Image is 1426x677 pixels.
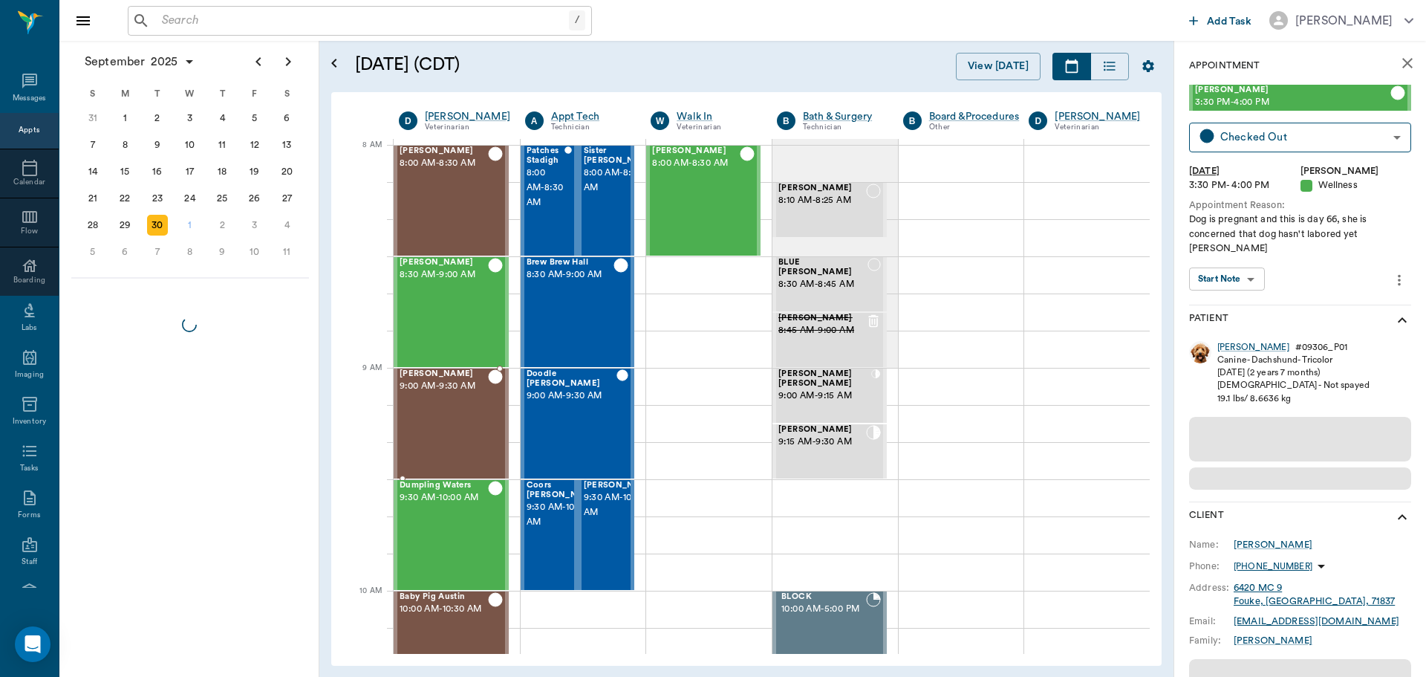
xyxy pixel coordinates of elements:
[147,161,168,182] div: Tuesday, September 16, 2025
[584,490,658,520] span: 9:30 AM - 10:00 AM
[646,145,761,256] div: CHECKED_OUT, 8:00 AM - 8:30 AM
[394,256,509,368] div: CHECKED_OUT, 8:30 AM - 9:00 AM
[578,145,635,256] div: CHECKED_OUT, 8:00 AM - 8:30 AM
[527,146,564,166] span: Patches Stadigh
[19,125,39,136] div: Appts
[778,323,866,338] span: 8:45 AM - 9:00 AM
[147,242,168,262] div: Tuesday, October 7, 2025
[244,242,265,262] div: Friday, October 10, 2025
[244,47,273,77] button: Previous page
[22,557,37,568] div: Staff
[1393,48,1422,78] button: close
[400,592,488,602] span: Baby Pig Austin
[1055,121,1140,134] div: Veterinarian
[425,121,510,134] div: Veterinarian
[212,242,232,262] div: Thursday, October 9, 2025
[325,35,343,92] button: Open calendar
[394,479,509,591] div: CHECKED_OUT, 9:30 AM - 10:00 AM
[1189,560,1234,573] div: Phone:
[82,188,103,209] div: Sunday, September 21, 2025
[1217,379,1370,392] div: [DEMOGRAPHIC_DATA] - Not spayed
[527,481,601,500] span: Coors [PERSON_NAME]
[1257,7,1425,34] button: [PERSON_NAME]
[1189,341,1211,363] img: Profile Image
[1300,164,1412,178] div: [PERSON_NAME]
[677,121,755,134] div: Veterinarian
[77,47,203,77] button: September2025
[803,109,881,124] div: Bath & Surgery
[1300,178,1412,192] div: Wellness
[82,215,103,236] div: Sunday, September 28, 2025
[244,188,265,209] div: Friday, September 26, 2025
[399,111,417,130] div: D
[276,188,297,209] div: Saturday, September 27, 2025
[651,111,669,130] div: W
[15,369,44,380] div: Imaging
[400,490,488,505] span: 9:30 AM - 10:00 AM
[180,242,201,262] div: Wednesday, October 8, 2025
[400,602,488,617] span: 10:00 AM - 10:30 AM
[114,135,135,155] div: Monday, September 8, 2025
[114,242,135,262] div: Monday, October 6, 2025
[212,108,232,129] div: Thursday, September 4, 2025
[1387,268,1411,293] button: more
[13,93,47,104] div: Messages
[1198,271,1241,288] div: Start Note
[1217,341,1289,354] a: [PERSON_NAME]
[212,188,232,209] div: Thursday, September 25, 2025
[156,10,569,31] input: Search
[778,389,871,404] span: 9:00 AM - 9:15 AM
[1189,508,1224,526] p: Client
[400,379,488,394] span: 9:00 AM - 9:30 AM
[527,258,614,268] span: Brew Brew Hall
[903,111,922,130] div: B
[276,161,297,182] div: Saturday, September 20, 2025
[355,53,702,77] h5: [DATE] (CDT)
[1220,129,1387,146] div: Checked Out
[400,258,488,268] span: [PERSON_NAME]
[527,389,616,404] span: 9:00 AM - 9:30 AM
[114,215,135,236] div: Monday, September 29, 2025
[147,215,168,236] div: Tuesday, September 30, 2025
[521,256,635,368] div: CHECKED_OUT, 8:30 AM - 9:00 AM
[174,82,206,105] div: W
[244,161,265,182] div: Friday, September 19, 2025
[578,479,635,591] div: CHECKED_OUT, 9:30 AM - 10:00 AM
[1189,178,1300,192] div: 3:30 PM - 4:00 PM
[18,510,40,521] div: Forms
[82,108,103,129] div: Sunday, August 31, 2025
[141,82,174,105] div: T
[777,111,795,130] div: B
[180,188,201,209] div: Wednesday, September 24, 2025
[1189,213,1411,256] div: Dog is pregnant and this is day 66, she is concerned that dog hasn't labored yet [PERSON_NAME]
[400,481,488,490] span: Dumpling Waters
[778,277,867,292] span: 8:30 AM - 8:45 AM
[244,135,265,155] div: Friday, September 12, 2025
[569,10,585,30] div: /
[400,369,488,379] span: [PERSON_NAME]
[1029,111,1047,130] div: D
[276,215,297,236] div: Saturday, October 4, 2025
[1189,311,1228,329] p: Patient
[551,109,629,124] a: Appt Tech
[778,258,867,277] span: BLUE [PERSON_NAME]
[22,323,37,334] div: Labs
[527,268,614,282] span: 8:30 AM - 9:00 AM
[778,435,866,450] span: 9:15 AM - 9:30 AM
[527,166,564,210] span: 8:00 AM - 8:30 AM
[400,156,488,171] span: 8:00 AM - 8:30 AM
[772,256,887,312] div: NOT_CONFIRMED, 8:30 AM - 8:45 AM
[114,188,135,209] div: Monday, September 22, 2025
[15,626,51,662] div: Open Intercom Messenger
[82,242,103,262] div: Sunday, October 5, 2025
[343,583,382,621] div: 10 AM
[521,368,635,479] div: CHECKED_OUT, 9:00 AM - 9:30 AM
[147,188,168,209] div: Tuesday, September 23, 2025
[394,368,509,479] div: CHECKED_OUT, 9:00 AM - 9:30 AM
[778,193,866,208] span: 8:10 AM - 8:25 AM
[147,108,168,129] div: Tuesday, September 2, 2025
[180,108,201,129] div: Wednesday, September 3, 2025
[1234,634,1312,647] div: [PERSON_NAME]
[929,109,1020,124] a: Board &Procedures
